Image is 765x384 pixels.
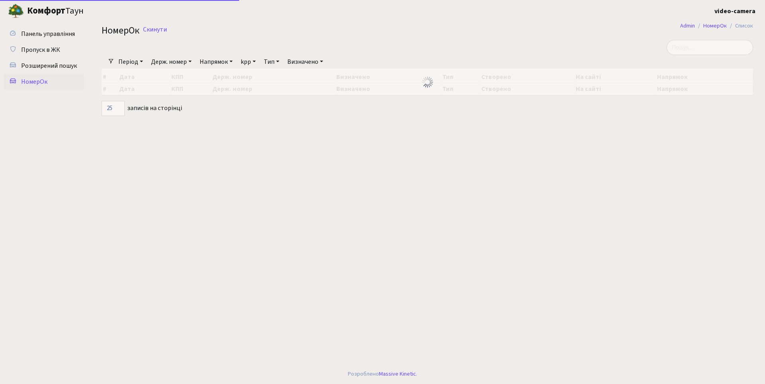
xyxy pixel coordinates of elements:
a: Держ. номер [148,55,195,69]
span: Розширений пошук [21,61,77,70]
b: Комфорт [27,4,65,17]
span: НомерОк [21,77,47,86]
a: Визначено [284,55,326,69]
a: video-camera [714,6,755,16]
button: Переключити навігацію [100,4,120,18]
span: Панель управління [21,30,75,38]
a: НомерОк [4,74,84,90]
span: Таун [27,4,84,18]
a: Тип [261,55,282,69]
a: Massive Kinetic [379,370,416,378]
select: записів на сторінці [102,101,125,116]
a: НомерОк [703,22,727,30]
span: Пропуск в ЖК [21,45,60,54]
label: записів на сторінці [102,101,182,116]
img: logo.png [8,3,24,19]
a: Скинути [143,26,167,33]
a: kpp [237,55,259,69]
nav: breadcrumb [668,18,765,34]
input: Пошук... [667,40,753,55]
img: Обробка... [421,76,434,89]
li: Список [727,22,753,30]
a: Панель управління [4,26,84,42]
b: video-camera [714,7,755,16]
a: Період [115,55,146,69]
a: Розширений пошук [4,58,84,74]
div: Розроблено . [348,370,417,378]
a: Admin [680,22,695,30]
a: Пропуск в ЖК [4,42,84,58]
span: НомерОк [102,24,139,37]
a: Напрямок [196,55,236,69]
